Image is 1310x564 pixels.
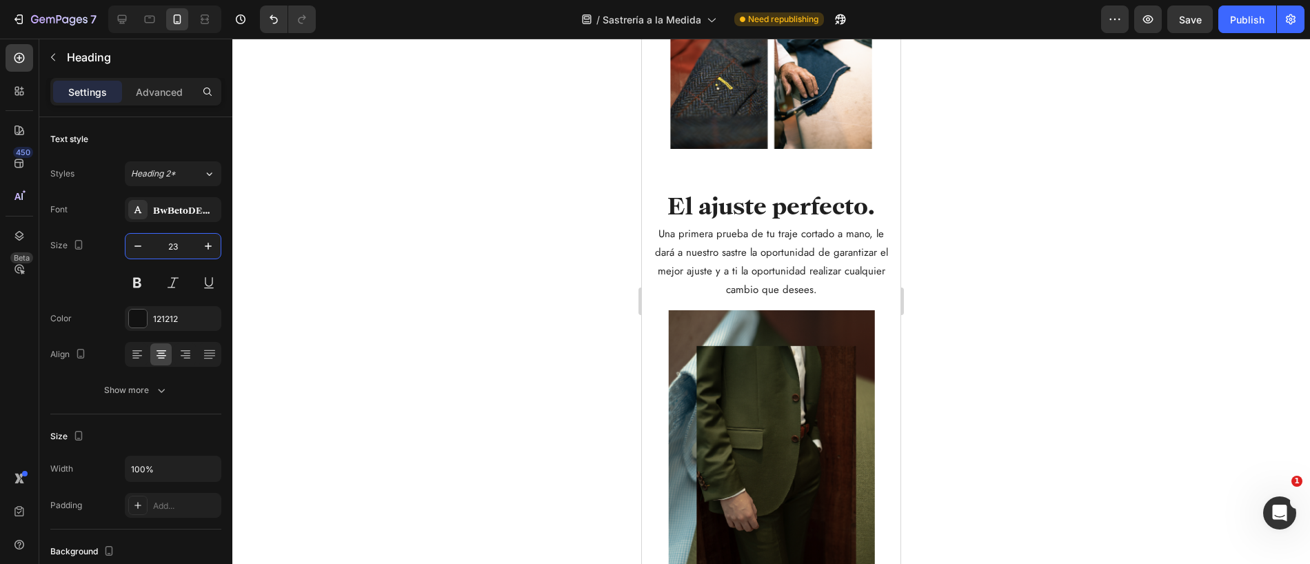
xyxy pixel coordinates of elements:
div: Styles [50,168,74,180]
div: Show more [104,383,168,397]
div: Width [50,463,73,475]
button: Save [1167,6,1213,33]
span: Sastrería a la Medida [603,12,701,27]
p: Heading [67,49,216,66]
div: Color [50,312,72,325]
span: Save [1179,14,1202,26]
button: 7 [6,6,103,33]
div: Publish [1230,12,1264,27]
div: 121212 [153,313,218,325]
p: 7 [90,11,97,28]
div: Size [50,427,87,446]
button: Heading 2* [125,161,221,186]
p: Settings [68,85,107,99]
iframe: Design area [642,39,900,564]
div: Beta [10,252,33,263]
div: BwBetoDEMO [153,204,218,216]
span: 1 [1291,476,1302,487]
button: Show more [50,378,221,403]
div: Align [50,345,89,364]
span: Need republishing [748,13,818,26]
div: 450 [13,147,33,158]
div: Text style [50,133,88,145]
span: Heading 2* [131,168,176,180]
button: Publish [1218,6,1276,33]
input: Auto [125,456,221,481]
p: Advanced [136,85,183,99]
div: Add... [153,500,218,512]
div: Size [50,236,87,255]
span: / [596,12,600,27]
div: Undo/Redo [260,6,316,33]
div: Font [50,203,68,216]
iframe: Intercom live chat [1263,496,1296,530]
div: Padding [50,499,82,512]
div: Background [50,543,117,561]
